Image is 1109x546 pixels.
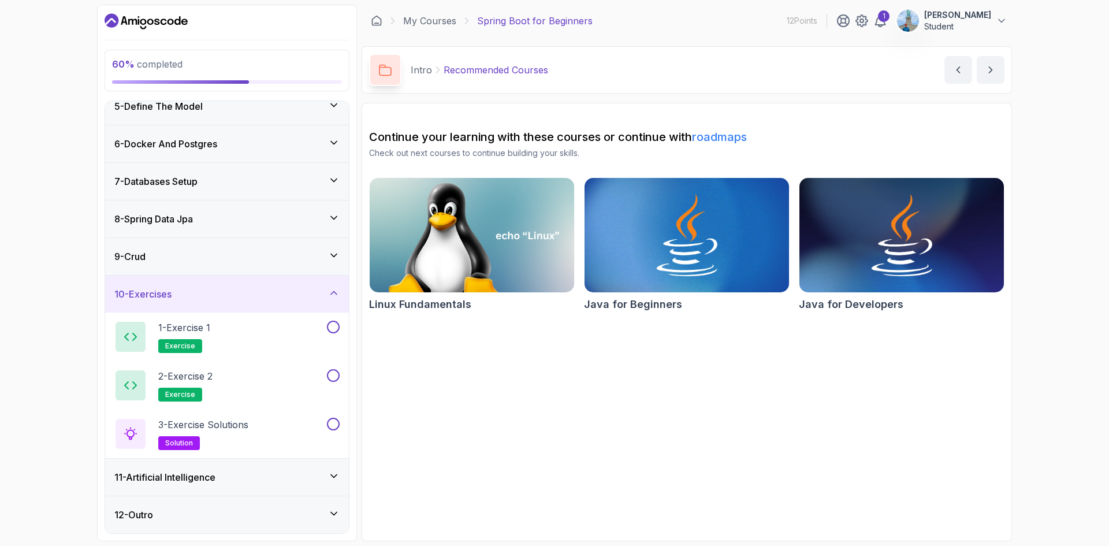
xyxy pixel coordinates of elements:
[105,200,349,237] button: 8-Spring Data Jpa
[158,321,210,335] p: 1 - Exercise 1
[444,63,548,77] p: Recommended Courses
[105,12,188,31] a: Dashboard
[799,177,1004,313] a: Java for Developers cardJava for Developers
[371,15,382,27] a: Dashboard
[114,321,340,353] button: 1-Exercise 1exercise
[114,174,198,188] h3: 7 - Databases Setup
[584,177,790,313] a: Java for Beginners cardJava for Beginners
[105,238,349,275] button: 9-Crud
[403,14,456,28] a: My Courses
[799,178,1004,292] img: Java for Developers card
[369,147,1004,159] p: Check out next courses to continue building your skills.
[114,418,340,450] button: 3-Exercise Solutionssolution
[114,137,217,151] h3: 6 - Docker And Postgres
[585,178,789,292] img: Java for Beginners card
[158,369,213,383] p: 2 - Exercise 2
[799,296,903,313] h2: Java for Developers
[944,56,972,84] button: previous content
[411,63,432,77] p: Intro
[105,459,349,496] button: 11-Artificial Intelligence
[105,125,349,162] button: 6-Docker And Postgres
[692,130,747,144] a: roadmaps
[787,15,817,27] p: 12 Points
[584,296,682,313] h2: Java for Beginners
[873,14,887,28] a: 1
[105,496,349,533] button: 12-Outro
[105,88,349,125] button: 5-Define The Model
[114,99,203,113] h3: 5 - Define The Model
[105,276,349,313] button: 10-Exercises
[477,14,593,28] p: Spring Boot for Beginners
[158,418,248,432] p: 3 - Exercise Solutions
[112,58,135,70] span: 60 %
[878,10,890,22] div: 1
[896,9,1007,32] button: user profile image[PERSON_NAME]Student
[112,58,183,70] span: completed
[924,9,991,21] p: [PERSON_NAME]
[114,287,172,301] h3: 10 - Exercises
[924,21,991,32] p: Student
[165,439,193,448] span: solution
[370,178,574,292] img: Linux Fundamentals card
[369,296,471,313] h2: Linux Fundamentals
[114,470,215,484] h3: 11 - Artificial Intelligence
[977,56,1004,84] button: next content
[114,250,146,263] h3: 9 - Crud
[897,10,919,32] img: user profile image
[114,212,193,226] h3: 8 - Spring Data Jpa
[165,390,195,399] span: exercise
[369,177,575,313] a: Linux Fundamentals cardLinux Fundamentals
[114,369,340,402] button: 2-Exercise 2exercise
[114,508,153,522] h3: 12 - Outro
[105,163,349,200] button: 7-Databases Setup
[165,341,195,351] span: exercise
[369,129,1004,145] h2: Continue your learning with these courses or continue with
